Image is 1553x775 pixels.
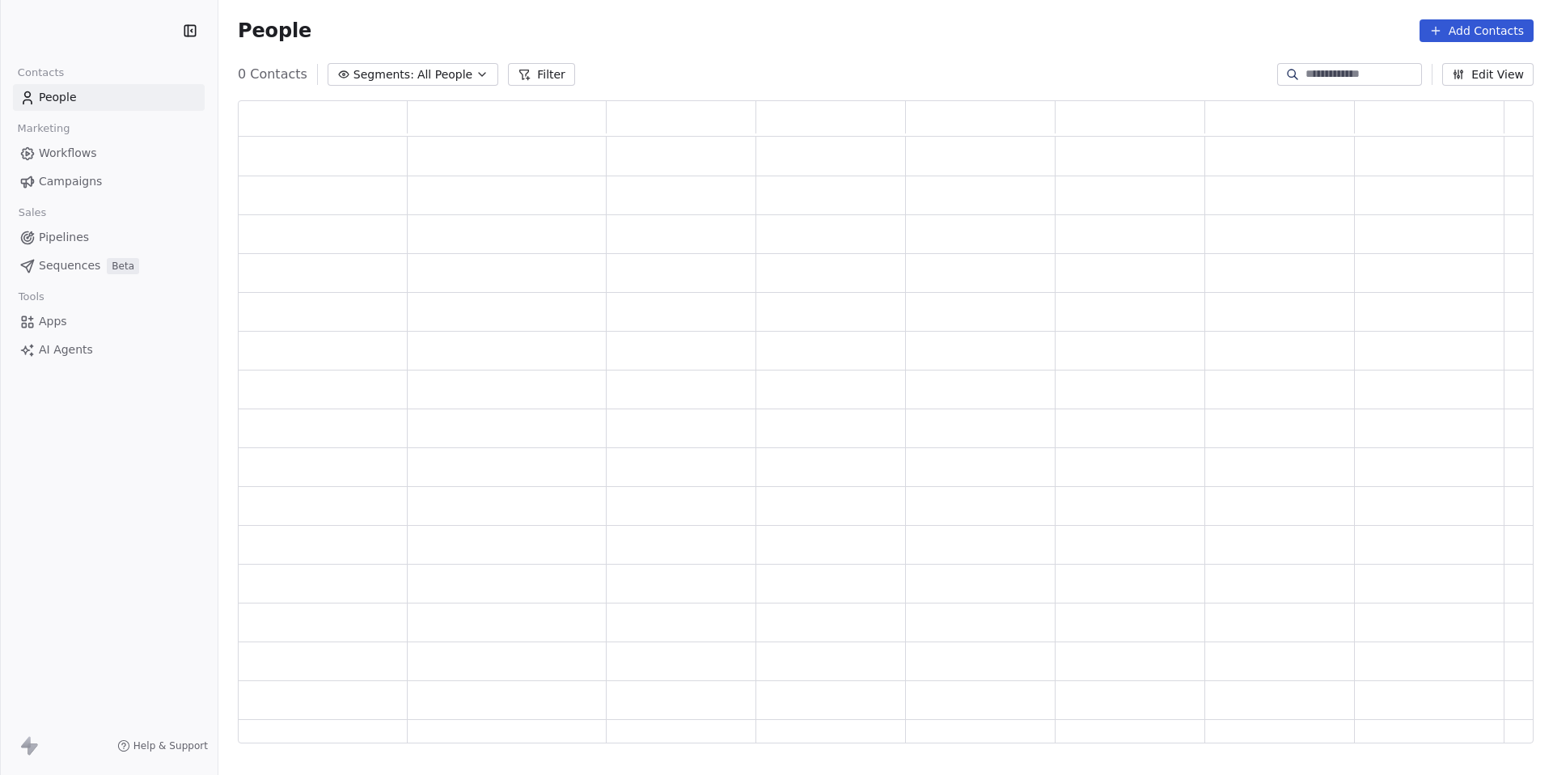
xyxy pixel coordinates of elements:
[508,63,575,86] button: Filter
[11,116,77,141] span: Marketing
[353,66,414,83] span: Segments:
[13,224,205,251] a: Pipelines
[13,308,205,335] a: Apps
[117,739,208,752] a: Help & Support
[13,337,205,363] a: AI Agents
[39,89,77,106] span: People
[1420,19,1534,42] button: Add Contacts
[39,173,102,190] span: Campaigns
[13,168,205,195] a: Campaigns
[39,145,97,162] span: Workflows
[238,65,307,84] span: 0 Contacts
[39,229,89,246] span: Pipelines
[39,341,93,358] span: AI Agents
[13,252,205,279] a: SequencesBeta
[133,739,208,752] span: Help & Support
[417,66,472,83] span: All People
[11,61,71,85] span: Contacts
[39,257,100,274] span: Sequences
[13,84,205,111] a: People
[238,19,311,43] span: People
[39,313,67,330] span: Apps
[11,285,51,309] span: Tools
[13,140,205,167] a: Workflows
[107,258,139,274] span: Beta
[11,201,53,225] span: Sales
[1442,63,1534,86] button: Edit View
